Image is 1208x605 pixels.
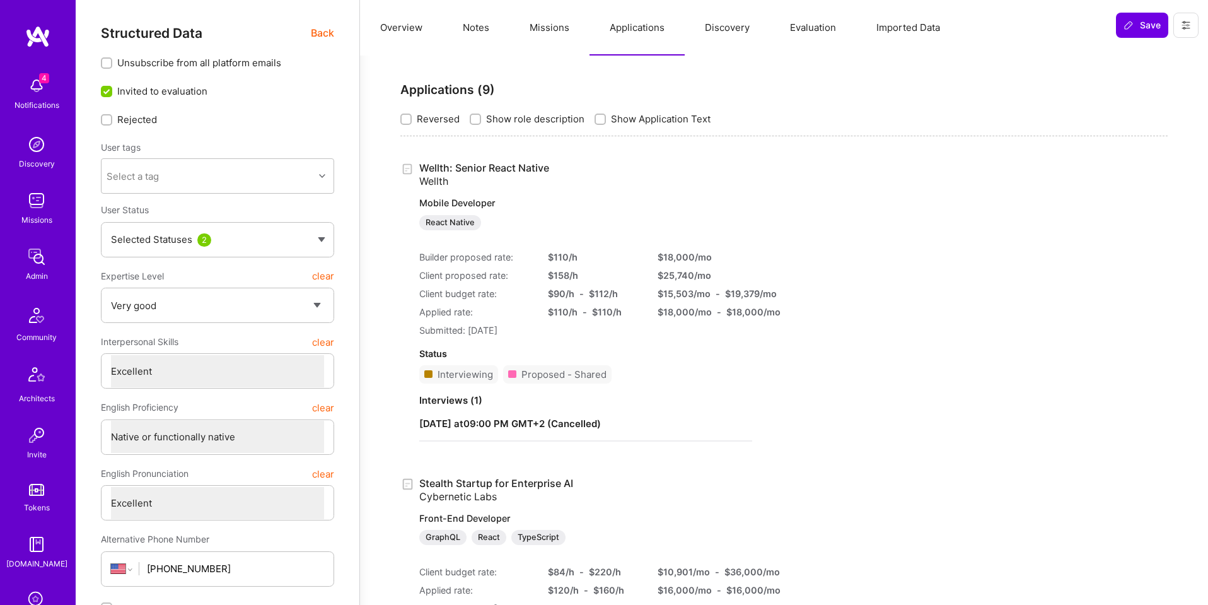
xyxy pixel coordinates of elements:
div: $ 110 /h [592,305,622,319]
div: Select a tag [107,170,159,183]
img: teamwork [24,188,49,213]
span: English Proficiency [101,396,178,419]
div: - [583,305,587,319]
div: $ 112 /h [589,287,618,300]
i: icon Application [400,477,415,491]
button: clear [312,331,334,353]
button: clear [312,396,334,419]
div: $ 158 /h [548,269,642,282]
div: $ 16,000 /mo [658,584,712,597]
div: - [717,305,721,319]
div: Discovery [19,157,55,170]
span: Cybernetic Labs [419,490,497,503]
div: $ 84 /h [548,565,574,579]
div: Proposed - Shared [521,368,607,381]
img: Invite [24,423,49,448]
span: Wellth [419,175,448,187]
img: bell [24,73,49,98]
div: - [579,287,584,300]
div: GraphQL [419,530,467,545]
div: Missions [21,213,52,226]
div: $ 18,000 /mo [658,250,752,264]
div: 2 [197,233,211,247]
div: Tokens [24,501,50,514]
div: $ 16,000 /mo [726,584,781,597]
span: English Pronunciation [101,462,189,485]
div: Status [419,347,752,360]
strong: [DATE] at 09:00 PM GMT+2 ( Cancelled ) [419,418,601,430]
strong: Interviews ( 1 ) [419,394,482,406]
div: React [472,530,506,545]
div: Interviewing [438,368,493,381]
a: Stealth Startup for Enterprise AICybernetic LabsFront-End DeveloperGraphQLReactTypeScript [419,477,752,546]
span: Interpersonal Skills [101,331,178,353]
i: icon Application [400,162,415,177]
img: logo [25,25,50,48]
p: Front-End Developer [419,512,752,525]
div: [DOMAIN_NAME] [6,557,67,570]
div: - [716,287,720,300]
div: Client proposed rate: [419,269,533,282]
div: $ 15,503 /mo [658,287,711,300]
div: $ 36,000 /mo [724,565,780,579]
div: $ 220 /h [589,565,621,579]
p: Mobile Developer [419,197,752,209]
img: guide book [24,532,49,557]
div: $ 25,740 /mo [658,269,752,282]
div: Admin [26,269,48,283]
div: Applied rate: [419,305,533,319]
span: Back [311,25,334,41]
div: Applied rate: [419,584,533,597]
div: Notifications [15,98,59,112]
span: 4 [39,73,49,83]
span: Rejected [117,113,157,126]
button: clear [312,265,334,288]
div: Invite [27,448,47,461]
div: - [715,565,719,579]
div: Created [400,162,419,176]
div: $ 10,901 /mo [658,565,710,579]
span: Reversed [417,112,460,126]
span: Save [1124,19,1161,32]
div: Builder proposed rate: [419,250,533,264]
i: icon Chevron [319,173,325,179]
span: Unsubscribe from all platform emails [117,56,281,69]
div: React Native [419,215,481,230]
div: - [717,584,721,597]
img: Architects [21,361,52,392]
button: clear [312,462,334,485]
strong: Applications ( 9 ) [400,82,495,97]
img: tokens [29,484,44,496]
div: TypeScript [511,530,566,545]
img: Community [21,300,52,331]
div: Community [16,331,57,344]
span: Show role description [486,112,584,126]
span: Alternative Phone Number [101,534,209,544]
div: $ 110 /h [548,305,578,319]
div: Submitted: [DATE] [419,324,752,337]
span: Expertise Level [101,265,164,288]
button: Save [1116,13,1168,38]
img: admin teamwork [24,244,49,269]
img: caret [318,237,325,242]
div: - [579,565,584,579]
div: - [584,584,588,597]
img: discovery [24,132,49,157]
div: Client budget rate: [419,565,533,579]
div: Created [400,477,419,491]
span: Show Application Text [611,112,711,126]
div: $ 120 /h [548,584,579,597]
div: $ 110 /h [548,250,642,264]
div: $ 90 /h [548,287,574,300]
span: Invited to evaluation [117,85,207,98]
input: +1 (000) 000-0000 [147,553,324,585]
span: Structured Data [101,25,202,41]
div: $ 160 /h [593,584,624,597]
span: User Status [101,204,149,215]
div: Client budget rate: [419,287,533,300]
div: $ 18,000 /mo [726,305,781,319]
div: $ 19,379 /mo [725,287,777,300]
div: $ 18,000 /mo [658,305,712,319]
a: Wellth: Senior React NativeWellthMobile DeveloperReact Native [419,162,752,230]
label: User tags [101,141,141,153]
